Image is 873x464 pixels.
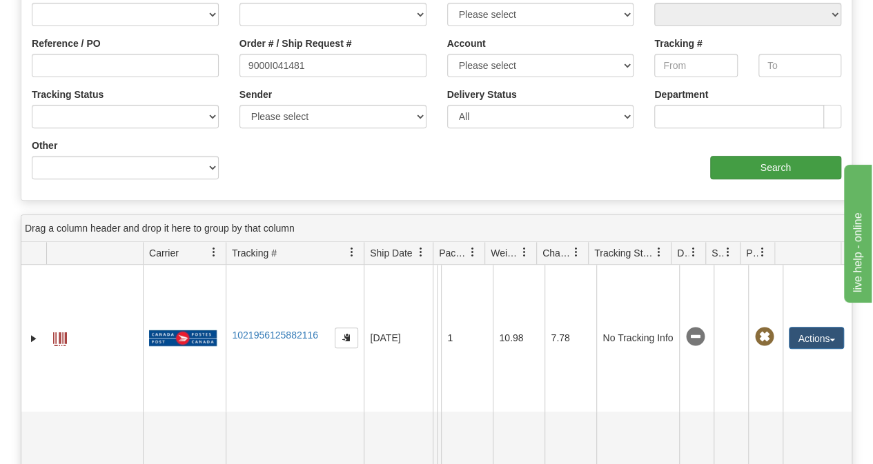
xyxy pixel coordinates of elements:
td: 10.98 [493,265,545,412]
label: Delivery Status [447,88,517,101]
img: 20 - Canada Post [149,330,217,347]
label: Order # / Ship Request # [239,37,352,50]
label: Account [447,37,486,50]
td: [PERSON_NAME] [PERSON_NAME] CA ON MISSISSAUGA L5M 7K3 [437,265,441,412]
label: Other [32,139,57,152]
span: Shipment Issues [712,246,723,260]
a: Tracking # filter column settings [340,241,364,264]
a: 1021956125882116 [232,330,318,341]
a: Shipment Issues filter column settings [716,241,740,264]
button: Copy to clipboard [335,327,358,348]
span: Tracking Status [594,246,654,260]
span: Pickup Not Assigned [754,327,774,347]
span: Packages [439,246,468,260]
td: 1 [441,265,493,412]
span: Delivery Status [677,246,689,260]
input: To [758,54,841,77]
span: Pickup Status [746,246,758,260]
a: Label [53,326,67,348]
a: Tracking Status filter column settings [647,241,671,264]
div: live help - online [10,8,128,25]
label: Reference / PO [32,37,101,50]
label: Department [654,88,708,101]
td: [DATE] [364,265,433,412]
iframe: chat widget [841,161,872,302]
span: Weight [491,246,520,260]
a: Pickup Status filter column settings [751,241,774,264]
div: grid grouping header [21,215,852,242]
a: Packages filter column settings [461,241,484,264]
a: Weight filter column settings [513,241,536,264]
span: No Tracking Info [685,327,705,347]
label: Sender [239,88,272,101]
a: Charge filter column settings [565,241,588,264]
a: Ship Date filter column settings [409,241,433,264]
span: Charge [542,246,571,260]
td: Sleep Country [GEOGRAPHIC_DATA] Shipping department [GEOGRAPHIC_DATA] [GEOGRAPHIC_DATA] Brampton ... [433,265,437,412]
input: Search [710,156,842,179]
a: Delivery Status filter column settings [682,241,705,264]
a: Carrier filter column settings [202,241,226,264]
label: Tracking # [654,37,702,50]
input: From [654,54,737,77]
td: 7.78 [545,265,596,412]
label: Tracking Status [32,88,104,101]
td: No Tracking Info [596,265,679,412]
button: Actions [789,327,844,349]
span: Ship Date [370,246,412,260]
span: Tracking # [232,246,277,260]
a: Expand [27,332,41,345]
span: Carrier [149,246,179,260]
